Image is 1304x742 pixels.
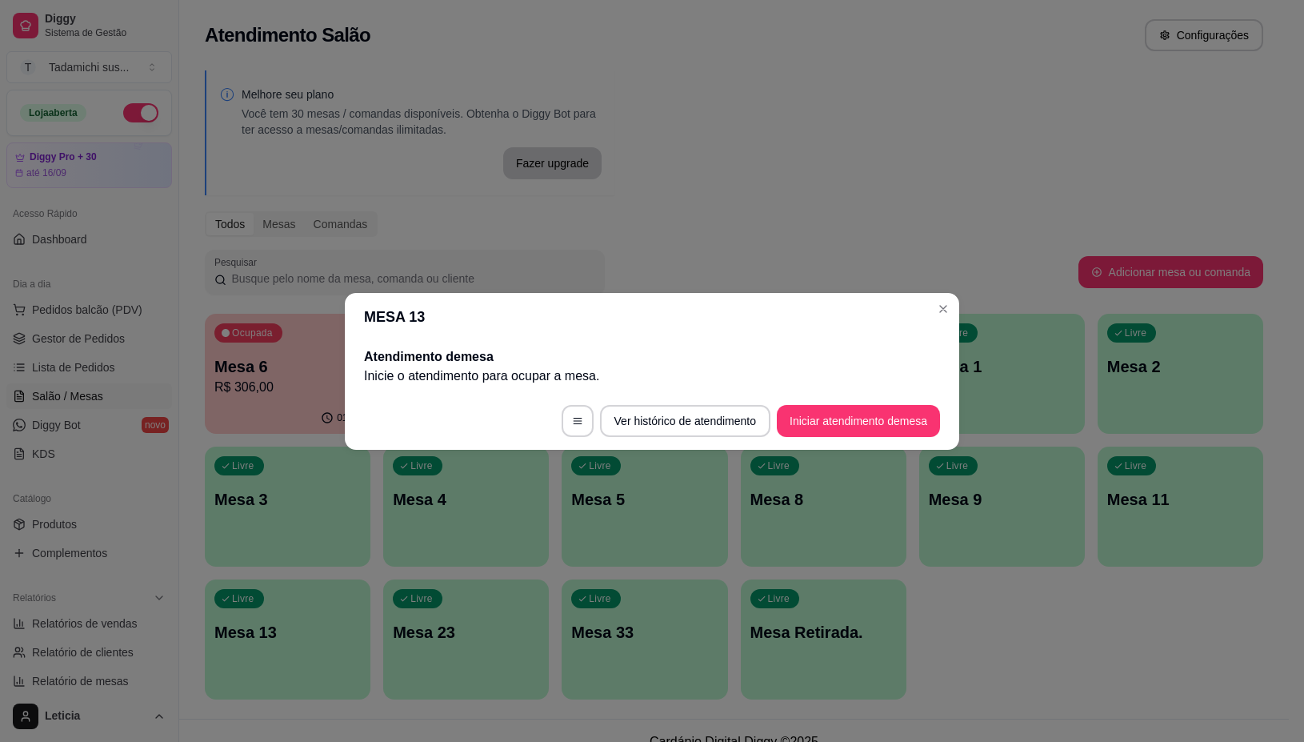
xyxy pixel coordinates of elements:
button: Close [930,296,956,322]
button: Ver histórico de atendimento [600,405,770,437]
header: MESA 13 [345,293,959,341]
p: Inicie o atendimento para ocupar a mesa . [364,367,940,386]
button: Iniciar atendimento demesa [777,405,940,437]
h2: Atendimento de mesa [364,347,940,367]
